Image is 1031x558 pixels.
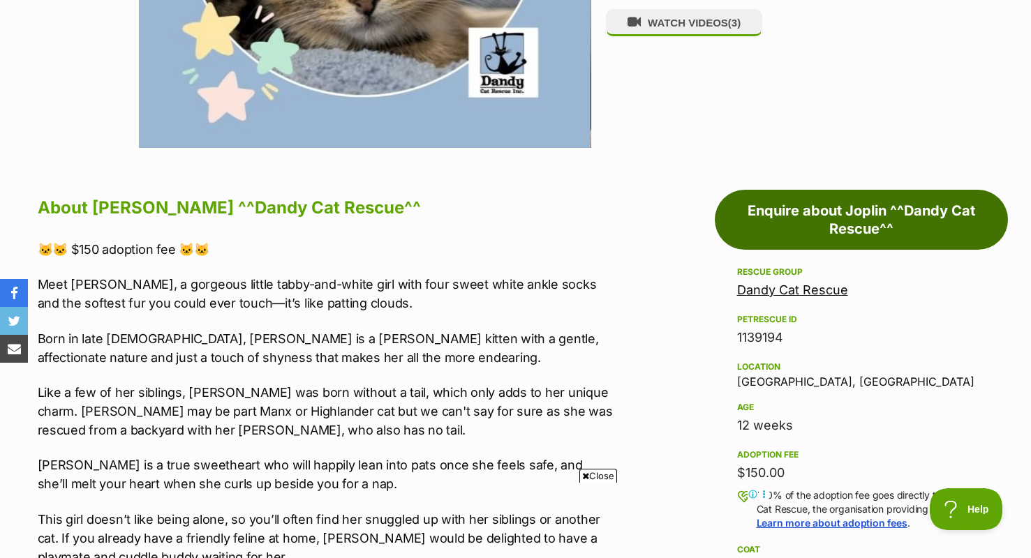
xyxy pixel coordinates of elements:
[737,463,986,483] div: $150.00
[715,190,1008,250] a: Enquire about Joplin ^^Dandy Cat Rescue^^
[737,402,986,413] div: Age
[38,275,614,312] p: Meet [PERSON_NAME], a gorgeous little tabby-and-white girl with four sweet white ankle socks and ...
[728,17,741,29] span: (3)
[737,416,986,435] div: 12 weeks
[757,517,907,529] a: Learn more about adoption fees
[38,329,614,367] p: Born in late [DEMOGRAPHIC_DATA], [PERSON_NAME] is a [PERSON_NAME] kitten with a gentle, affection...
[737,314,986,325] div: PetRescue ID
[38,455,614,493] p: [PERSON_NAME] is a true sweetheart who will happily lean into pats once she feels safe, and she’l...
[737,449,986,460] div: Adoption fee
[737,266,986,278] div: Rescue group
[606,9,762,36] button: WATCH VIDEOS(3)
[579,469,617,483] span: Close
[737,282,848,297] a: Dandy Cat Rescue
[38,240,614,259] p: 🐱🐱 $150 adoption fee 🐱🐱
[930,488,1003,530] iframe: Help Scout Beacon - Open
[38,383,614,439] p: Like a few of her siblings, [PERSON_NAME] was born without a tail, which only adds to her unique ...
[737,359,986,388] div: [GEOGRAPHIC_DATA], [GEOGRAPHIC_DATA]
[737,328,986,347] div: 1139194
[38,193,614,223] h2: About [PERSON_NAME] ^^Dandy Cat Rescue^^
[757,488,986,530] p: 100% of the adoption fee goes directly to Dandy Cat Rescue, the organisation providing their care. .
[262,488,770,551] iframe: Advertisement
[737,544,986,555] div: Coat
[737,361,986,372] div: Location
